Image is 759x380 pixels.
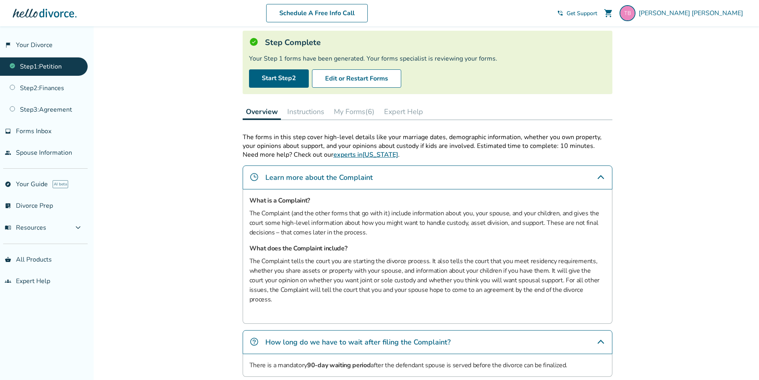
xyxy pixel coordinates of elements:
strong: 90-day waiting period [307,361,371,370]
span: Resources [5,223,46,232]
h5: Step Complete [265,37,321,48]
span: shopping_cart [604,8,613,18]
span: groups [5,278,11,284]
span: list_alt_check [5,203,11,209]
span: Forms Inbox [16,127,51,136]
span: inbox [5,128,11,134]
span: flag_2 [5,42,11,48]
button: Expert Help [381,104,426,120]
a: phone_in_talkGet Support [557,10,597,17]
div: Your Step 1 forms have been generated. Your forms specialist is reviewing your forms. [249,54,606,63]
button: Overview [243,104,281,120]
button: My Forms(6) [331,104,378,120]
div: How long do we have to wait after filing the Complaint? [243,330,612,354]
span: explore [5,181,11,187]
div: Learn more about the Complaint [243,165,612,189]
span: Get Support [567,10,597,17]
strong: What is a Complaint? [249,196,310,205]
span: AI beta [53,180,68,188]
span: people [5,150,11,156]
button: Edit or Restart Forms [312,69,401,88]
span: [PERSON_NAME] [PERSON_NAME] [639,9,746,18]
p: The forms in this step cover high-level details like your marriage dates, demographic information... [243,133,612,150]
span: shopping_basket [5,256,11,263]
p: There is a mandatory after the defendant spouse is served before the divorce can be finalized. [249,360,606,370]
img: Learn more about the Complaint [249,172,259,182]
img: How long do we have to wait after filing the Complaint? [249,337,259,347]
iframe: Chat Widget [719,342,759,380]
h4: Learn more about the Complaint [265,172,373,183]
button: Instructions [284,104,328,120]
a: Start Step2 [249,69,309,88]
a: Schedule A Free Info Call [266,4,368,22]
span: phone_in_talk [557,10,563,16]
span: menu_book [5,224,11,231]
p: The Complaint tells the court you are starting the divorce process. It also tells the court that ... [249,256,606,304]
a: experts in[US_STATE] [333,150,398,159]
span: expand_more [73,223,83,232]
p: Need more help? Check out our . [243,150,612,159]
strong: What does the Complaint include? [249,244,347,253]
p: The Complaint (and the other forms that go with it) include information about you, your spouse, a... [249,209,606,237]
h4: How long do we have to wait after filing the Complaint? [265,337,451,347]
img: navyblain@yahoo.com [620,5,635,21]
